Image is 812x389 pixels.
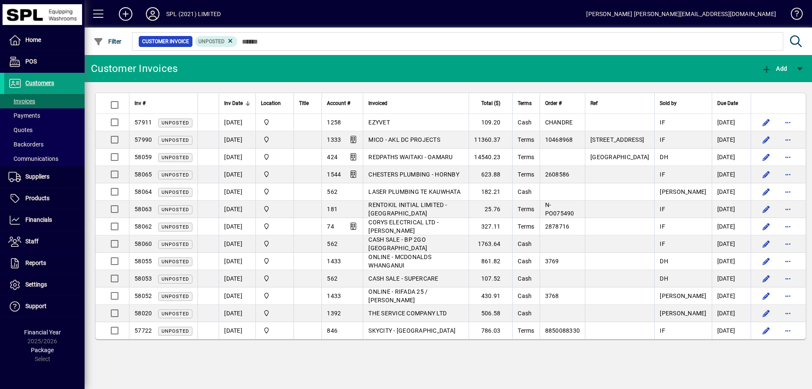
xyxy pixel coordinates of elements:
[134,223,152,230] span: 58062
[660,171,665,178] span: IF
[8,112,40,119] span: Payments
[25,80,54,86] span: Customers
[327,327,337,334] span: 846
[327,206,337,212] span: 181
[590,99,649,108] div: Ref
[219,183,255,201] td: [DATE]
[4,274,85,295] a: Settings
[782,116,795,129] button: More options
[8,155,58,162] span: Communications
[219,114,255,131] td: [DATE]
[134,310,152,317] span: 58020
[261,118,288,127] span: SPL (2021) Limited
[261,170,288,179] span: SPL (2021) Limited
[25,303,47,309] span: Support
[660,310,706,317] span: [PERSON_NAME]
[469,166,512,183] td: 623.88
[660,188,706,195] span: [PERSON_NAME]
[25,36,41,43] span: Home
[219,149,255,166] td: [DATE]
[224,99,250,108] div: Inv Date
[518,310,532,317] span: Cash
[760,289,773,303] button: Edit
[91,34,124,49] button: Filter
[760,220,773,233] button: Edit
[139,6,166,22] button: Profile
[368,310,447,317] span: THE SERVICE COMPANY LTD
[134,188,152,195] span: 58064
[299,99,309,108] span: Title
[474,99,508,108] div: Total ($)
[712,287,751,305] td: [DATE]
[25,259,46,266] span: Reports
[469,322,512,339] td: 786.03
[368,219,439,234] span: CORYS ELECTRICAL LTD - [PERSON_NAME]
[4,51,85,72] a: POS
[590,99,598,108] span: Ref
[162,155,189,160] span: Unposted
[4,188,85,209] a: Products
[760,133,773,146] button: Edit
[162,311,189,317] span: Unposted
[469,253,512,270] td: 861.82
[261,99,281,108] span: Location
[782,185,795,199] button: More options
[327,119,341,126] span: 1258
[717,99,738,108] span: Due Date
[261,291,288,301] span: SPL (2021) Limited
[469,218,512,235] td: 327.11
[518,154,534,160] span: Terms
[518,119,532,126] span: Cash
[469,114,512,131] td: 109.20
[782,202,795,216] button: More options
[518,292,532,299] span: Cash
[327,223,334,230] span: 74
[25,216,52,223] span: Financials
[545,119,573,126] span: CHANDRE
[469,287,512,305] td: 430.91
[8,127,33,133] span: Quotes
[368,201,447,217] span: RENTOKIL INITIAL LIMITED - [GEOGRAPHIC_DATA]
[261,257,288,266] span: SPL (2021) Limited
[368,154,453,160] span: REDPATHS WAITAKI - OAMARU
[195,36,238,47] mat-chip: Customer Invoice Status: Unposted
[368,188,461,195] span: LASER PLUMBING TE KAUWHATA
[4,108,85,123] a: Payments
[712,322,751,339] td: [DATE]
[782,168,795,181] button: More options
[134,119,152,126] span: 57911
[112,6,139,22] button: Add
[660,223,665,230] span: IF
[4,30,85,51] a: Home
[162,138,189,143] span: Unposted
[660,292,706,299] span: [PERSON_NAME]
[162,224,189,230] span: Unposted
[590,136,644,143] span: [STREET_ADDRESS]
[762,65,787,72] span: Add
[782,289,795,303] button: More options
[760,61,789,76] button: Add
[545,99,580,108] div: Order #
[712,218,751,235] td: [DATE]
[134,136,152,143] span: 57990
[782,306,795,320] button: More options
[469,183,512,201] td: 182.21
[368,136,440,143] span: MICO - AKL DC PROJECTS
[162,120,189,126] span: Unposted
[166,7,221,21] div: SPL (2021) LIMITED
[25,238,38,245] span: Staff
[327,99,358,108] div: Account #
[518,206,534,212] span: Terms
[219,270,255,287] td: [DATE]
[261,222,288,231] span: SPL (2021) Limited
[518,327,534,334] span: Terms
[25,58,37,65] span: POS
[219,305,255,322] td: [DATE]
[261,274,288,283] span: SPL (2021) Limited
[162,242,189,247] span: Unposted
[660,99,706,108] div: Sold by
[327,136,341,143] span: 1333
[261,326,288,335] span: SPL (2021) Limited
[162,190,189,195] span: Unposted
[518,99,532,108] span: Terms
